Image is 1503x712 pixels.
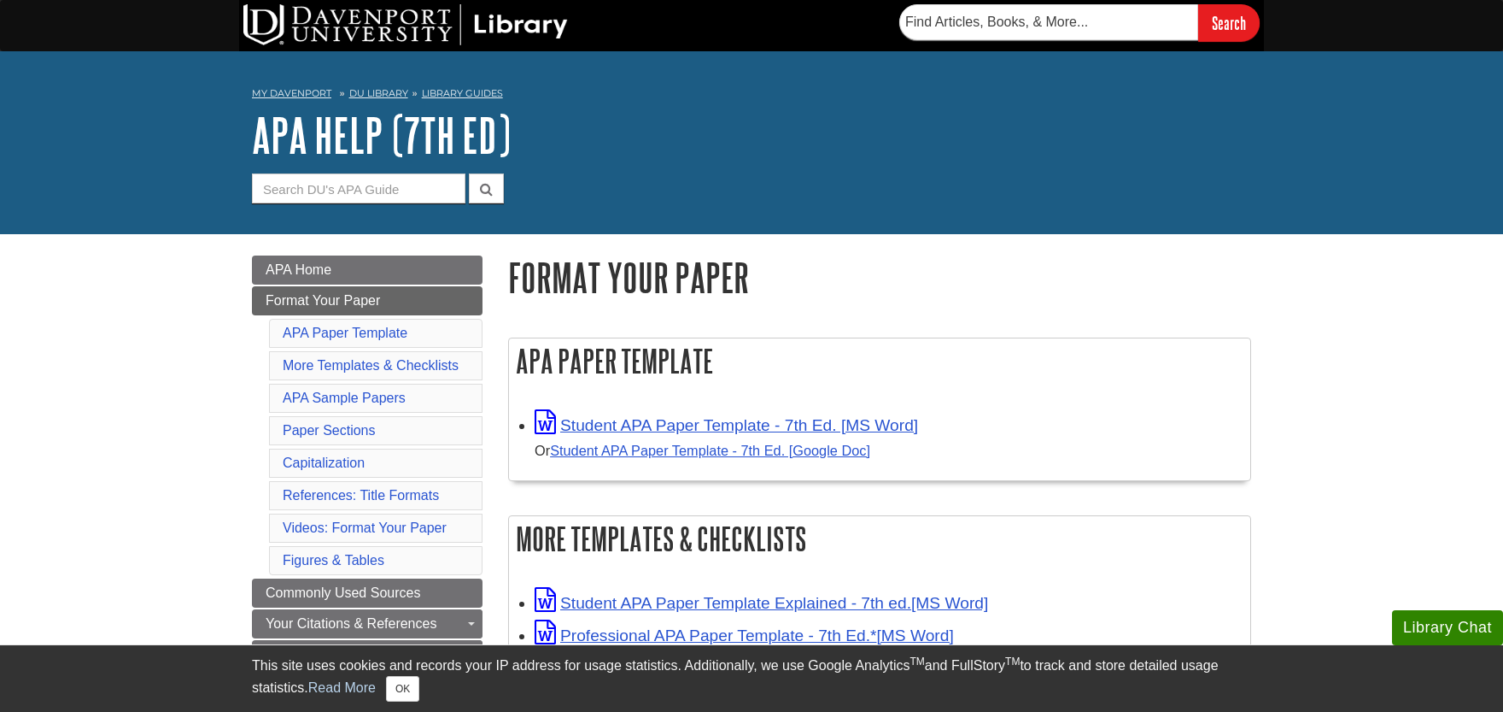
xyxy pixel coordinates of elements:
form: Searches DU Library's articles, books, and more [899,4,1260,41]
a: APA Paper Template [283,326,407,340]
input: Search DU's APA Guide [252,174,465,203]
a: Videos: Format Your Paper [283,521,447,535]
span: Format Your Paper [266,293,380,308]
div: Guide Page Menu [252,256,482,700]
a: Capitalization [283,456,365,470]
a: Student APA Paper Template - 7th Ed. [Google Doc] [550,443,870,458]
a: Link opens in new window [535,627,954,644]
a: Link opens in new window [535,416,918,434]
a: Your Citations & References [252,609,482,638]
a: APA Home [252,256,482,285]
sup: TM [909,656,924,668]
a: Read More [308,680,376,695]
sup: TM [1005,656,1020,668]
span: APA Home [266,262,331,277]
a: More Templates & Checklists [283,358,459,373]
a: My Davenport [252,86,331,101]
a: Library Guides [422,87,503,99]
a: Figures & Tables [283,553,384,568]
div: This site uses cookies and records your IP address for usage statistics. Additionally, we use Goo... [252,656,1251,702]
span: Commonly Used Sources [266,585,420,600]
a: APA Help (7th Ed) [252,109,511,162]
a: Commonly Used Sources [252,579,482,608]
a: More APA Help [252,640,482,669]
h1: Format Your Paper [508,256,1251,299]
a: Paper Sections [283,423,376,438]
input: Find Articles, Books, & More... [899,4,1198,40]
a: DU Library [349,87,408,99]
h2: APA Paper Template [509,338,1250,384]
a: Format Your Paper [252,286,482,315]
small: Or [535,443,870,458]
button: Library Chat [1392,610,1503,645]
a: References: Title Formats [283,488,439,503]
h2: More Templates & Checklists [509,516,1250,562]
a: Link opens in new window [535,594,988,612]
input: Search [1198,4,1260,41]
span: Your Citations & References [266,616,436,631]
img: DU Library [243,4,568,45]
nav: breadcrumb [252,82,1251,109]
button: Close [386,676,419,702]
a: APA Sample Papers [283,391,406,405]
